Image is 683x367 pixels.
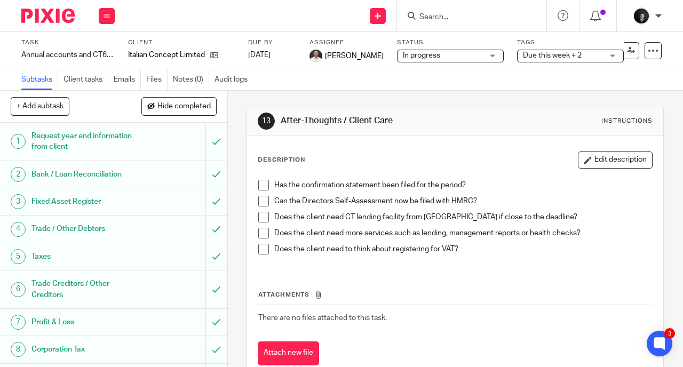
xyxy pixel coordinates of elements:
span: In progress [403,52,440,59]
h1: Bank / Loan Reconciliation [31,166,140,182]
button: Hide completed [141,97,217,115]
div: 4 [11,222,26,237]
button: Attach new file [258,341,319,365]
p: Has the confirmation statement been filed for the period? [274,180,652,190]
img: dom%20slack.jpg [309,50,322,62]
div: 3 [11,194,26,209]
label: Tags [517,38,624,47]
h1: Taxes [31,249,140,265]
div: 3 [664,328,675,339]
div: 6 [11,282,26,297]
p: Does the client need CT lending facility from [GEOGRAPHIC_DATA] if close to the deadline? [274,212,652,222]
h1: Corporation Tax [31,341,140,357]
div: 8 [11,342,26,357]
h1: Fixed Asset Register [31,194,140,210]
h1: Trade Creditors / Other Creditors [31,276,140,303]
label: Due by [248,38,296,47]
button: + Add subtask [11,97,69,115]
div: 1 [11,134,26,149]
div: 7 [11,315,26,330]
div: 2 [11,167,26,182]
div: 13 [258,113,275,130]
a: Subtasks [21,69,58,90]
div: Instructions [601,117,653,125]
a: Emails [114,69,141,90]
h1: Profit & Loss [31,314,140,330]
h1: Trade / Other Debtors [31,221,140,237]
span: [PERSON_NAME] [325,51,384,61]
p: Can the Directors Self-Assessment now be filed with HMRC? [274,196,652,206]
a: Files [146,69,168,90]
p: Italian Concept Limited [128,50,205,60]
div: Annual accounts and CT600 return (V1) [21,50,115,60]
label: Client [128,38,235,47]
p: Does the client need to think about registering for VAT? [274,244,652,254]
label: Status [397,38,504,47]
span: [DATE] [248,51,271,59]
p: Does the client need more services such as lending, management reports or health checks? [274,228,652,238]
span: Attachments [258,292,309,298]
span: There are no files attached to this task. [258,314,387,322]
input: Search [418,13,514,22]
h1: After-Thoughts / Client Care [281,115,478,126]
span: Hide completed [157,102,211,111]
label: Task [21,38,115,47]
h1: Request year end information from client [31,128,140,155]
a: Notes (0) [173,69,209,90]
button: Edit description [578,151,653,169]
label: Assignee [309,38,384,47]
a: Audit logs [215,69,253,90]
p: Description [258,156,305,164]
img: Pixie [21,9,75,23]
a: Client tasks [63,69,108,90]
div: 5 [11,249,26,264]
img: 455A2509.jpg [633,7,650,25]
span: Due this week + 2 [523,52,582,59]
